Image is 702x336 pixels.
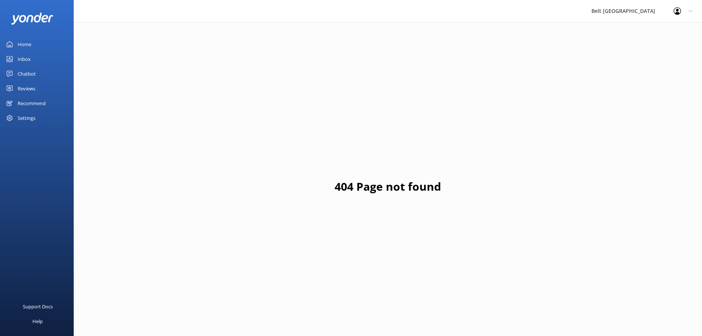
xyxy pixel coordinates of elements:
[18,111,35,125] div: Settings
[18,37,31,52] div: Home
[23,299,53,314] div: Support Docs
[32,314,43,329] div: Help
[11,13,53,25] img: yonder-white-logo.png
[18,81,35,96] div: Reviews
[18,52,31,66] div: Inbox
[335,178,441,195] h1: 404 Page not found
[18,66,36,81] div: Chatbot
[18,96,46,111] div: Recommend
